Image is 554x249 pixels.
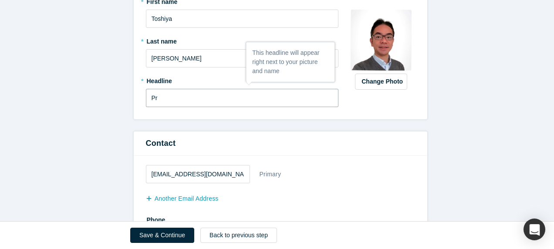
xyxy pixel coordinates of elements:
div: This headline will appear right next to your picture and name [246,42,334,82]
label: Phone [146,212,415,225]
a: Back to previous step [200,228,277,243]
input: Partner, CEO [146,89,339,107]
h3: Contact [146,138,415,149]
button: another Email Address [146,191,228,206]
button: Change Photo [355,74,407,90]
label: Last name [146,34,339,46]
button: Save & Continue [130,228,194,243]
label: Headline [146,74,339,86]
div: Primary [259,167,282,182]
img: Profile user default [351,10,412,71]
